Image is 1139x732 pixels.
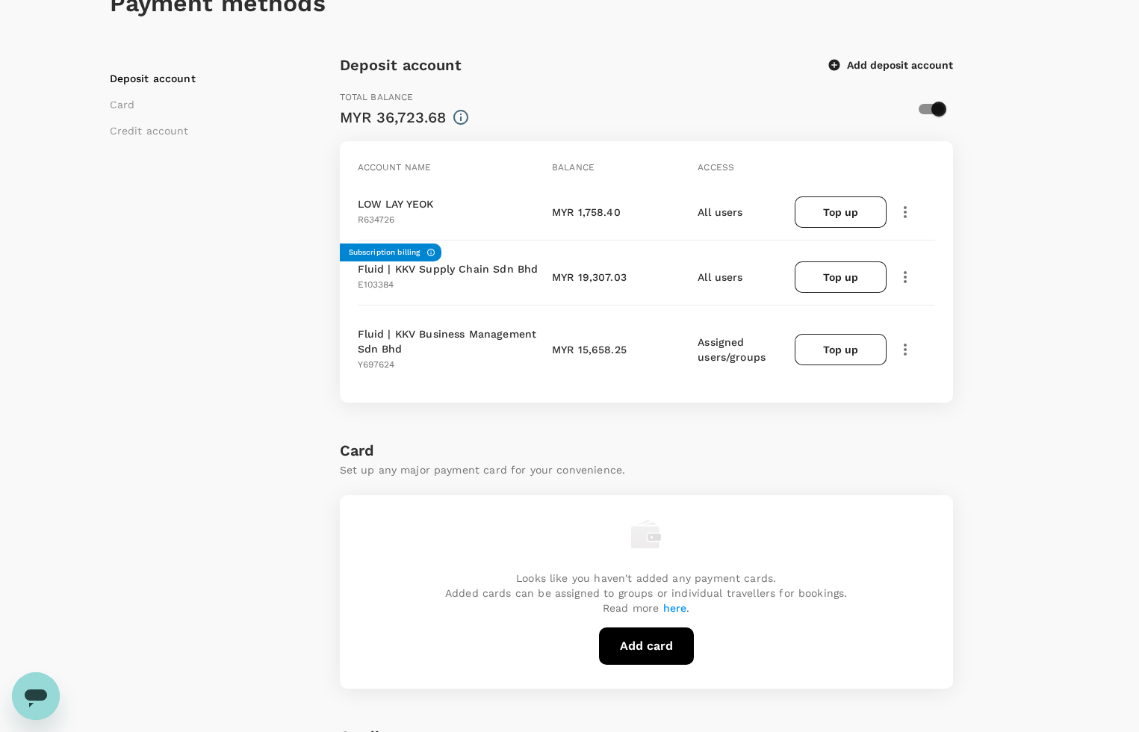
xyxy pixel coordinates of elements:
[110,123,297,138] li: Credit account
[631,519,661,549] img: empty
[698,206,742,218] span: All users
[552,162,595,173] span: Balance
[358,162,432,173] span: Account name
[349,246,420,258] h6: Subscription billing
[795,196,886,228] button: Top up
[552,270,627,285] p: MYR 19,307.03
[340,462,953,477] p: Set up any major payment card for your convenience.
[110,71,297,86] li: Deposit account
[110,97,297,112] li: Card
[552,205,621,220] p: MYR 1,758.40
[599,627,694,665] button: Add card
[698,336,766,363] span: Assigned users/groups
[552,342,627,357] p: MYR 15,658.25
[358,359,395,370] span: Y697624
[829,58,953,72] button: Add deposit account
[795,261,886,293] button: Top up
[358,326,546,356] p: Fluid | KKV Business Management Sdn Bhd
[698,162,734,173] span: Access
[795,334,886,365] button: Top up
[445,571,847,615] p: Looks like you haven't added any payment cards. Added cards can be assigned to groups or individu...
[340,105,447,129] div: MYR 36,723.68
[340,438,953,462] h6: Card
[698,271,742,283] span: All users
[358,261,539,276] p: Fluid | KKV Supply Chain Sdn Bhd
[358,279,394,290] span: E103384
[12,672,60,720] iframe: Button to launch messaging window
[358,196,434,211] p: LOW LAY YEOK
[340,53,462,77] h6: Deposit account
[340,92,414,102] span: Total balance
[358,214,395,225] span: R634726
[663,602,687,614] a: here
